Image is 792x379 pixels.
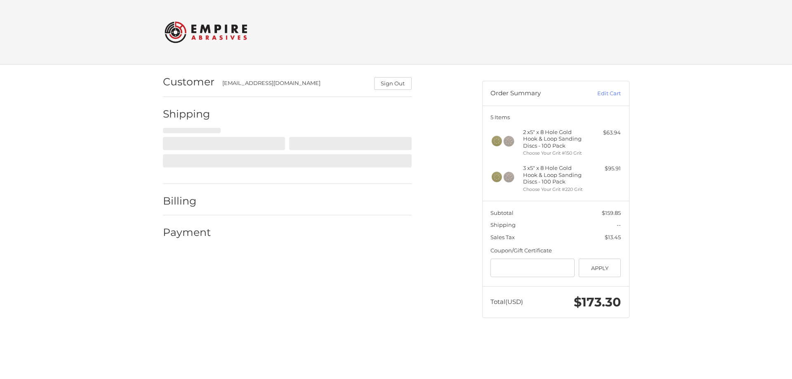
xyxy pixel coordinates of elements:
h2: Customer [163,75,214,88]
span: Shipping [490,221,516,228]
div: $95.91 [588,165,621,173]
span: -- [617,221,621,228]
div: [EMAIL_ADDRESS][DOMAIN_NAME] [222,79,366,90]
span: $159.85 [602,210,621,216]
input: Gift Certificate or Coupon Code [490,259,575,277]
span: Subtotal [490,210,514,216]
li: Choose Your Grit #220 Grit [523,186,586,193]
a: Edit Cart [579,89,621,98]
h2: Shipping [163,108,211,120]
h4: 3 x 5" x 8 Hole Gold Hook & Loop Sanding Discs - 100 Pack [523,165,586,185]
span: Total (USD) [490,298,523,306]
h4: 2 x 5" x 8 Hole Gold Hook & Loop Sanding Discs - 100 Pack [523,129,586,149]
span: Sales Tax [490,234,515,240]
li: Choose Your Grit #150 Grit [523,150,586,157]
h3: Order Summary [490,89,579,98]
span: $13.45 [605,234,621,240]
button: Apply [579,259,621,277]
h2: Payment [163,226,211,239]
h3: 5 Items [490,114,621,120]
div: $63.94 [588,129,621,137]
span: $173.30 [574,294,621,310]
img: Empire Abrasives [165,16,247,48]
h2: Billing [163,195,211,207]
button: Sign Out [374,77,412,90]
div: Coupon/Gift Certificate [490,247,621,255]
